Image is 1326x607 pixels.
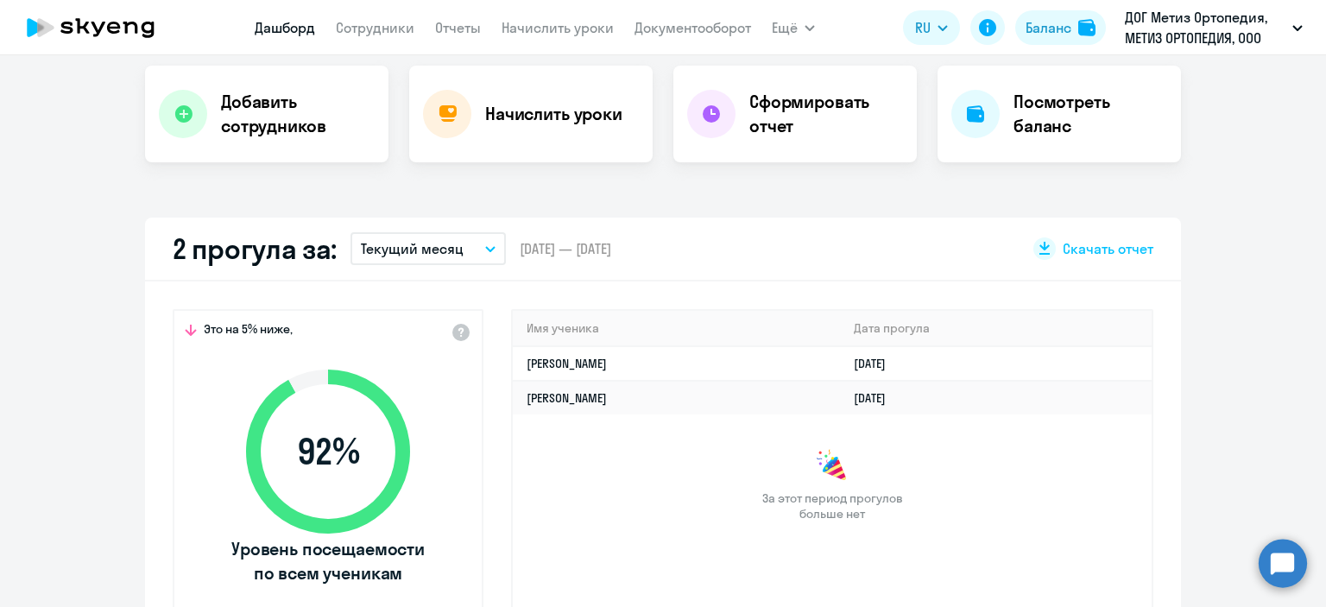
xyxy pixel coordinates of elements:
[1013,90,1167,138] h4: Посмотреть баланс
[229,537,427,585] span: Уровень посещаемости по всем ученикам
[485,102,622,126] h4: Начислить уроки
[435,19,481,36] a: Отчеты
[760,490,905,522] span: За этот период прогулов больше нет
[527,390,607,406] a: [PERSON_NAME]
[1015,10,1106,45] button: Балансbalance
[903,10,960,45] button: RU
[1116,7,1311,48] button: ДОГ Метиз Ортопедия, МЕТИЗ ОРТОПЕДИЯ, ООО
[915,17,931,38] span: RU
[854,390,900,406] a: [DATE]
[204,321,293,342] span: Это на 5% ниже,
[1026,17,1071,38] div: Баланс
[854,356,900,371] a: [DATE]
[749,90,903,138] h4: Сформировать отчет
[772,10,815,45] button: Ещё
[221,90,375,138] h4: Добавить сотрудников
[513,311,840,346] th: Имя ученика
[815,449,849,484] img: congrats
[635,19,751,36] a: Документооборот
[336,19,414,36] a: Сотрудники
[1063,239,1153,258] span: Скачать отчет
[361,238,464,259] p: Текущий месяц
[255,19,315,36] a: Дашборд
[1125,7,1285,48] p: ДОГ Метиз Ортопедия, МЕТИЗ ОРТОПЕДИЯ, ООО
[229,431,427,472] span: 92 %
[840,311,1152,346] th: Дата прогула
[350,232,506,265] button: Текущий месяц
[527,356,607,371] a: [PERSON_NAME]
[1078,19,1096,36] img: balance
[520,239,611,258] span: [DATE] — [DATE]
[173,231,337,266] h2: 2 прогула за:
[502,19,614,36] a: Начислить уроки
[772,17,798,38] span: Ещё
